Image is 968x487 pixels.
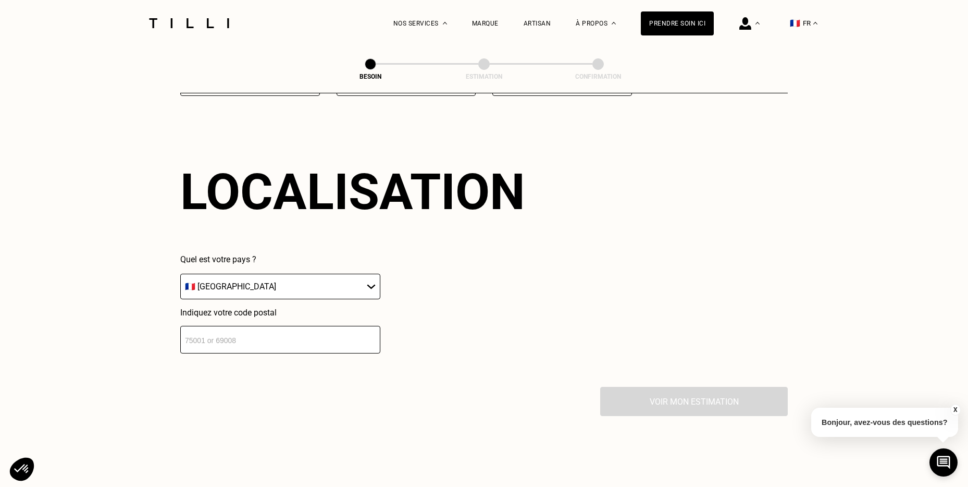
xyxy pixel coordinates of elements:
a: Artisan [524,20,551,27]
img: Menu déroulant [443,22,447,25]
div: Estimation [432,73,536,80]
img: menu déroulant [813,22,817,25]
input: 75001 or 69008 [180,326,380,354]
img: icône connexion [739,17,751,30]
p: Bonjour, avez-vous des questions? [811,408,958,437]
a: Prendre soin ici [641,11,714,35]
div: Confirmation [546,73,650,80]
img: Menu déroulant [755,22,760,25]
div: Localisation [180,163,525,221]
span: 🇫🇷 [790,18,800,28]
p: Quel est votre pays ? [180,254,380,264]
img: Menu déroulant à propos [612,22,616,25]
button: X [950,404,960,416]
img: Logo du service de couturière Tilli [145,18,233,28]
div: Besoin [318,73,423,80]
p: Indiquez votre code postal [180,308,380,318]
a: Marque [472,20,499,27]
